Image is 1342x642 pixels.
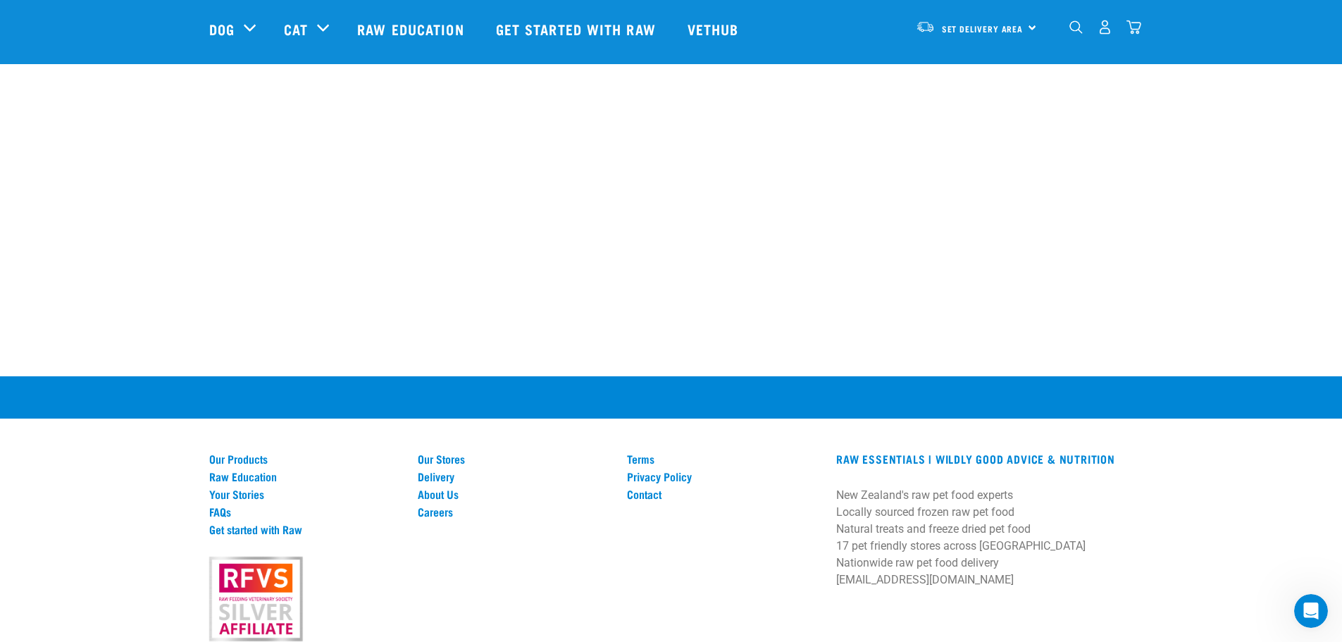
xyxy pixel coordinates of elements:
[418,470,610,483] a: Delivery
[1069,20,1083,34] img: home-icon-1@2x.png
[627,452,819,465] a: Terms
[418,488,610,500] a: About Us
[482,1,673,57] a: Get started with Raw
[209,523,402,536] a: Get started with Raw
[418,505,610,518] a: Careers
[1294,594,1328,628] iframe: Intercom live chat
[836,487,1133,588] p: New Zealand's raw pet food experts Locally sourced frozen raw pet food Natural treats and freeze ...
[418,452,610,465] a: Our Stores
[1126,20,1141,35] img: home-icon@2x.png
[209,452,402,465] a: Our Products
[284,18,308,39] a: Cat
[209,470,402,483] a: Raw Education
[1098,20,1112,35] img: user.png
[209,505,402,518] a: FAQs
[942,26,1024,31] span: Set Delivery Area
[209,488,402,500] a: Your Stories
[343,1,481,57] a: Raw Education
[209,18,235,39] a: Dog
[627,488,819,500] a: Contact
[836,452,1133,465] h3: RAW ESSENTIALS | Wildly Good Advice & Nutrition
[916,20,935,33] img: van-moving.png
[627,470,819,483] a: Privacy Policy
[673,1,757,57] a: Vethub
